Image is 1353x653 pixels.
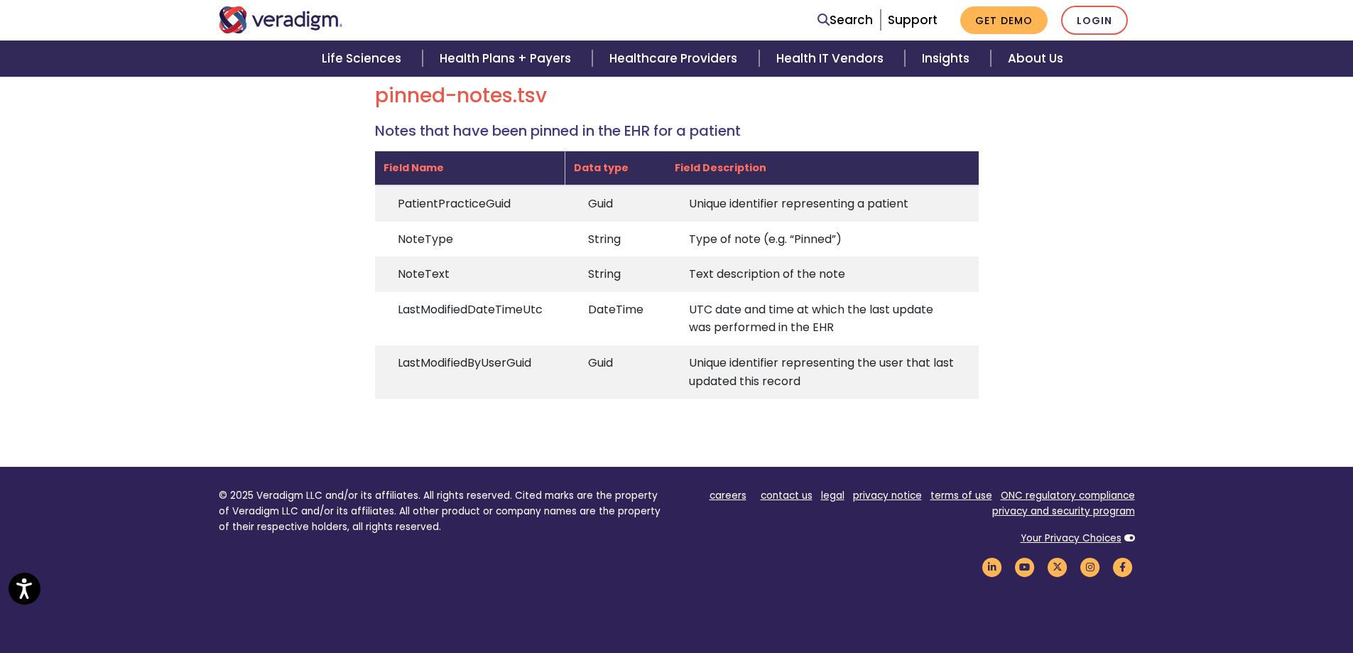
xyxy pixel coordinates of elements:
a: ONC regulatory compliance [1001,489,1135,502]
a: legal [821,489,844,502]
td: String [565,257,666,292]
h2: pinned-notes.tsv [375,84,979,108]
img: Veradigm logo [219,6,343,33]
a: Health Plans + Payers [423,41,592,77]
iframe: Drift Chat Widget [1080,551,1336,636]
a: terms of use [930,489,992,502]
a: Healthcare Providers [592,41,759,77]
a: privacy and security program [992,504,1135,518]
a: Get Demo [960,6,1048,34]
td: Type of note (e.g. “Pinned”) [666,222,979,257]
td: String [565,222,666,257]
a: Insights [905,41,991,77]
a: privacy notice [853,489,922,502]
th: Field Name [375,151,565,185]
th: Data type [565,151,666,185]
a: Health IT Vendors [759,41,905,77]
td: Guid [565,185,666,222]
a: Support [888,11,938,28]
a: Veradigm Instagram Link [1078,560,1102,573]
a: Veradigm LinkedIn Link [980,560,1004,573]
a: About Us [991,41,1080,77]
td: PatientPracticeGuid [375,185,565,222]
a: Login [1061,6,1128,35]
a: Your Privacy Choices [1021,531,1121,545]
h4: Notes that have been pinned in the EHR for a patient [375,122,979,139]
th: Field Description [666,151,979,185]
a: careers [710,489,746,502]
td: Guid [565,345,666,399]
td: LastModifiedDateTimeUtc [375,292,565,345]
td: NoteText [375,257,565,292]
td: UTC date and time at which the last update was performed in the EHR [666,292,979,345]
a: Veradigm YouTube Link [1013,560,1037,573]
a: contact us [761,489,813,502]
td: Unique identifier representing a patient [666,185,979,222]
td: LastModifiedByUserGuid [375,345,565,399]
td: Text description of the note [666,257,979,292]
a: Veradigm Twitter Link [1045,560,1070,573]
td: NoteType [375,222,565,257]
td: DateTime [565,292,666,345]
a: Life Sciences [305,41,423,77]
p: © 2025 Veradigm LLC and/or its affiliates. All rights reserved. Cited marks are the property of V... [219,488,666,534]
td: Unique identifier representing the user that last updated this record [666,345,979,399]
a: Search [817,11,873,30]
